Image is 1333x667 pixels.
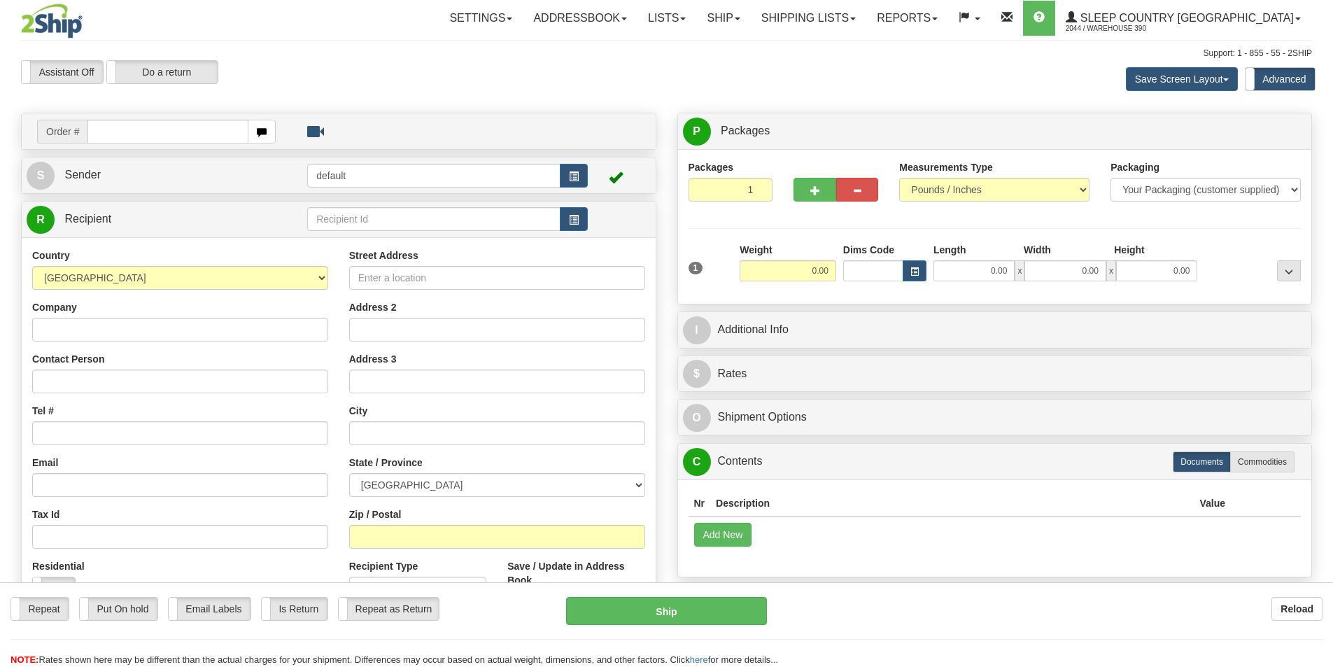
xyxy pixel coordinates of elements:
[933,243,966,257] label: Length
[683,404,711,432] span: O
[22,61,103,83] label: Assistant Off
[27,161,307,190] a: S Sender
[696,1,750,36] a: Ship
[1277,260,1301,281] div: ...
[439,1,523,36] a: Settings
[1066,22,1171,36] span: 2044 / Warehouse 390
[1077,12,1294,24] span: Sleep Country [GEOGRAPHIC_DATA]
[11,598,69,620] label: Repeat
[683,360,711,388] span: $
[349,352,397,366] label: Address 3
[899,160,993,174] label: Measurements Type
[349,266,645,290] input: Enter a location
[27,205,276,234] a: R Recipient
[1246,68,1315,90] label: Advanced
[689,262,703,274] span: 1
[866,1,948,36] a: Reports
[349,456,423,470] label: State / Province
[349,248,418,262] label: Street Address
[694,523,752,547] button: Add New
[1301,262,1332,405] iframe: chat widget
[507,559,644,587] label: Save / Update in Address Book
[683,316,711,344] span: I
[1194,491,1231,517] th: Value
[80,598,157,620] label: Put On hold
[721,125,770,136] span: Packages
[64,169,101,181] span: Sender
[1173,451,1231,472] label: Documents
[307,164,560,188] input: Sender Id
[349,404,367,418] label: City
[683,447,1307,476] a: CContents
[33,577,75,600] label: No
[37,120,87,143] span: Order #
[683,118,711,146] span: P
[843,243,894,257] label: Dims Code
[683,403,1307,432] a: OShipment Options
[1024,243,1051,257] label: Width
[1281,603,1313,615] b: Reload
[32,404,54,418] label: Tel #
[637,1,696,36] a: Lists
[683,448,711,476] span: C
[690,654,708,665] a: here
[32,300,77,314] label: Company
[32,507,59,521] label: Tax Id
[307,207,560,231] input: Recipient Id
[262,598,327,620] label: Is Return
[1110,160,1159,174] label: Packaging
[710,491,1194,517] th: Description
[64,213,111,225] span: Recipient
[740,243,772,257] label: Weight
[1106,260,1116,281] span: x
[683,117,1307,146] a: P Packages
[689,491,711,517] th: Nr
[32,559,85,573] label: Residential
[169,598,251,620] label: Email Labels
[1271,597,1323,621] button: Reload
[566,597,767,625] button: Ship
[349,300,397,314] label: Address 2
[1230,451,1295,472] label: Commodities
[32,352,104,366] label: Contact Person
[751,1,866,36] a: Shipping lists
[1055,1,1311,36] a: Sleep Country [GEOGRAPHIC_DATA] 2044 / Warehouse 390
[21,3,83,38] img: logo2044.jpg
[523,1,637,36] a: Addressbook
[689,160,734,174] label: Packages
[27,162,55,190] span: S
[21,48,1312,59] div: Support: 1 - 855 - 55 - 2SHIP
[683,316,1307,344] a: IAdditional Info
[1114,243,1145,257] label: Height
[107,61,218,83] label: Do a return
[32,248,70,262] label: Country
[349,507,402,521] label: Zip / Postal
[27,206,55,234] span: R
[1015,260,1024,281] span: x
[10,654,38,665] span: NOTE:
[32,456,58,470] label: Email
[349,559,418,573] label: Recipient Type
[1126,67,1238,91] button: Save Screen Layout
[683,360,1307,388] a: $Rates
[339,598,439,620] label: Repeat as Return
